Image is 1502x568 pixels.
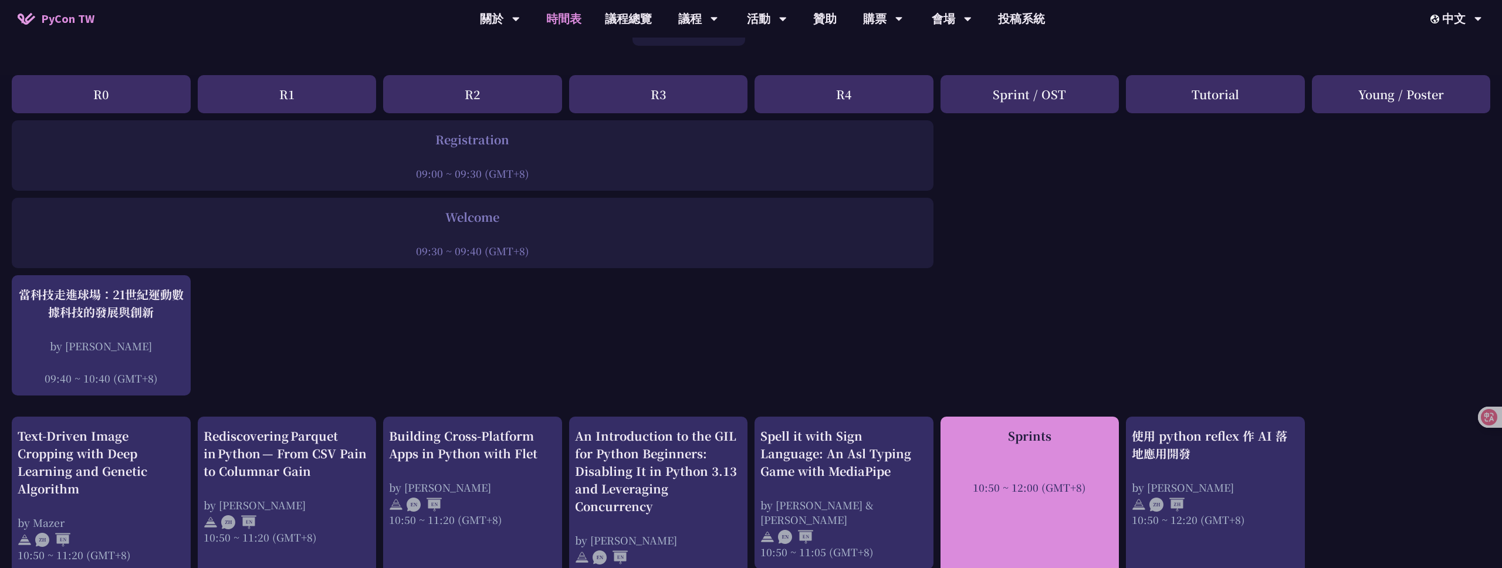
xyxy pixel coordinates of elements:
[41,10,94,28] span: PyCon TW
[946,480,1114,495] div: 10:50 ~ 12:00 (GMT+8)
[18,515,185,530] div: by Mazer
[1312,75,1491,113] div: Young / Poster
[221,515,256,529] img: ZHEN.371966e.svg
[760,530,774,544] img: svg+xml;base64,PHN2ZyB4bWxucz0iaHR0cDovL3d3dy53My5vcmcvMjAwMC9zdmciIHdpZHRoPSIyNCIgaGVpZ2h0PSIyNC...
[755,75,933,113] div: R4
[593,550,628,564] img: ENEN.5a408d1.svg
[1132,480,1299,495] div: by [PERSON_NAME]
[12,75,191,113] div: R0
[18,427,185,498] div: Text-Driven Image Cropping with Deep Learning and Genetic Algorithm
[18,166,928,181] div: 09:00 ~ 09:30 (GMT+8)
[760,427,928,480] div: Spell it with Sign Language: An Asl Typing Game with MediaPipe
[1149,498,1185,512] img: ZHZH.38617ef.svg
[18,547,185,562] div: 10:50 ~ 11:20 (GMT+8)
[204,515,218,529] img: svg+xml;base64,PHN2ZyB4bWxucz0iaHR0cDovL3d3dy53My5vcmcvMjAwMC9zdmciIHdpZHRoPSIyNCIgaGVpZ2h0PSIyNC...
[1132,427,1299,462] div: 使用 python reflex 作 AI 落地應用開發
[1126,75,1305,113] div: Tutorial
[204,427,371,480] div: Rediscovering Parquet in Python — From CSV Pain to Columnar Gain
[18,286,185,321] div: 當科技走進球場：21世紀運動數據科技的發展與創新
[383,75,562,113] div: R2
[18,208,928,226] div: Welcome
[569,75,748,113] div: R3
[575,427,742,515] div: An Introduction to the GIL for Python Beginners: Disabling It in Python 3.13 and Leveraging Concu...
[18,286,185,386] a: 當科技走進球場：21世紀運動數據科技的發展與創新 by [PERSON_NAME] 09:40 ~ 10:40 (GMT+8)
[1132,498,1146,512] img: svg+xml;base64,PHN2ZyB4bWxucz0iaHR0cDovL3d3dy53My5vcmcvMjAwMC9zdmciIHdpZHRoPSIyNCIgaGVpZ2h0PSIyNC...
[18,533,32,547] img: svg+xml;base64,PHN2ZyB4bWxucz0iaHR0cDovL3d3dy53My5vcmcvMjAwMC9zdmciIHdpZHRoPSIyNCIgaGVpZ2h0PSIyNC...
[760,498,928,527] div: by [PERSON_NAME] & [PERSON_NAME]
[18,244,928,258] div: 09:30 ~ 09:40 (GMT+8)
[389,427,556,462] div: Building Cross-Platform Apps in Python with Flet
[941,75,1119,113] div: Sprint / OST
[18,371,185,386] div: 09:40 ~ 10:40 (GMT+8)
[760,427,928,559] a: Spell it with Sign Language: An Asl Typing Game with MediaPipe by [PERSON_NAME] & [PERSON_NAME] 1...
[760,545,928,559] div: 10:50 ~ 11:05 (GMT+8)
[1430,15,1442,23] img: Locale Icon
[575,550,589,564] img: svg+xml;base64,PHN2ZyB4bWxucz0iaHR0cDovL3d3dy53My5vcmcvMjAwMC9zdmciIHdpZHRoPSIyNCIgaGVpZ2h0PSIyNC...
[389,498,403,512] img: svg+xml;base64,PHN2ZyB4bWxucz0iaHR0cDovL3d3dy53My5vcmcvMjAwMC9zdmciIHdpZHRoPSIyNCIgaGVpZ2h0PSIyNC...
[35,533,70,547] img: ZHEN.371966e.svg
[1132,512,1299,527] div: 10:50 ~ 12:20 (GMT+8)
[18,131,928,148] div: Registration
[6,4,106,33] a: PyCon TW
[778,530,813,544] img: ENEN.5a408d1.svg
[18,13,35,25] img: Home icon of PyCon TW 2025
[407,498,442,512] img: ENEN.5a408d1.svg
[389,512,556,527] div: 10:50 ~ 11:20 (GMT+8)
[204,498,371,512] div: by [PERSON_NAME]
[389,480,556,495] div: by [PERSON_NAME]
[198,75,377,113] div: R1
[18,339,185,353] div: by [PERSON_NAME]
[575,533,742,547] div: by [PERSON_NAME]
[946,427,1114,445] div: Sprints
[204,530,371,545] div: 10:50 ~ 11:20 (GMT+8)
